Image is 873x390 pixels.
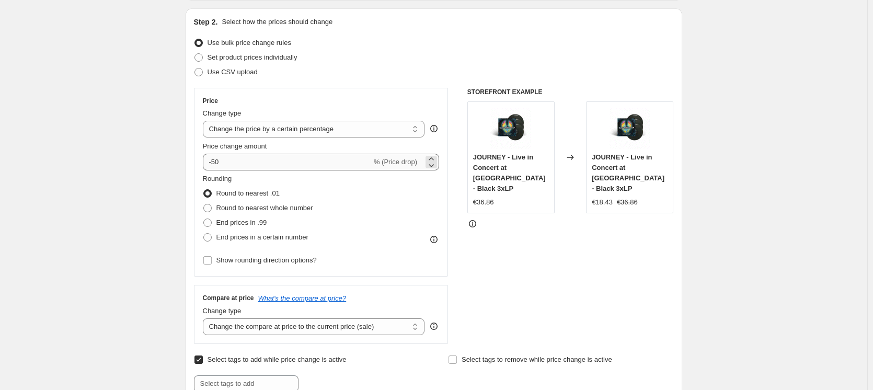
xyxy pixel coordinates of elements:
div: help [429,123,439,134]
button: What's the compare at price? [258,294,347,302]
span: End prices in a certain number [216,233,308,241]
input: -15 [203,154,372,170]
span: Round to nearest whole number [216,204,313,212]
div: €36.86 [473,197,494,208]
span: Show rounding direction options? [216,256,317,264]
h3: Compare at price [203,294,254,302]
span: JOURNEY - Live in Concert at [GEOGRAPHIC_DATA] - Black 3xLP [592,153,664,192]
h2: Step 2. [194,17,218,27]
span: Use CSV upload [208,68,258,76]
span: Round to nearest .01 [216,189,280,197]
span: Change type [203,109,242,117]
h6: STOREFRONT EXAMPLE [467,88,674,96]
p: Select how the prices should change [222,17,332,27]
span: Select tags to remove while price change is active [462,355,612,363]
span: Rounding [203,175,232,182]
span: Price change amount [203,142,267,150]
span: JOURNEY - Live in Concert at [GEOGRAPHIC_DATA] - Black 3xLP [473,153,546,192]
span: Set product prices individually [208,53,297,61]
span: % (Price drop) [374,158,417,166]
div: help [429,321,439,331]
span: Use bulk price change rules [208,39,291,47]
h3: Price [203,97,218,105]
span: End prices in .99 [216,219,267,226]
img: JOURNEY-3LP-BLACK_80x.gif [609,107,651,149]
span: Change type [203,307,242,315]
strike: €36.86 [617,197,638,208]
span: Select tags to add while price change is active [208,355,347,363]
div: €18.43 [592,197,613,208]
img: JOURNEY-3LP-BLACK_80x.gif [490,107,532,149]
